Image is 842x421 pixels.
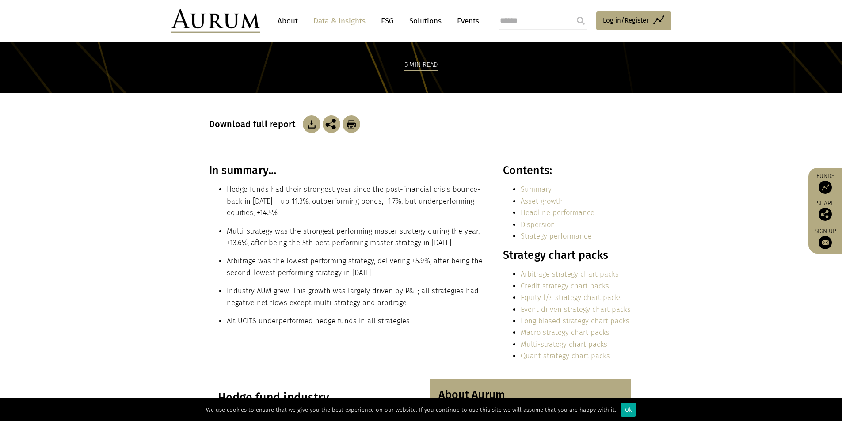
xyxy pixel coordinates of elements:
[521,305,631,314] a: Event driven strategy chart packs
[819,181,832,194] img: Access Funds
[453,13,479,29] a: Events
[521,293,622,302] a: Equity l/s strategy chart packs
[273,13,302,29] a: About
[438,388,622,402] h3: About Aurum
[171,9,260,33] img: Aurum
[521,340,607,349] a: Multi-strategy chart packs
[819,208,832,221] img: Share this post
[404,59,438,71] div: 5 min read
[303,115,320,133] img: Download Article
[227,184,484,219] li: Hedge funds had their strongest year since the post-financial crisis bounce-back in [DATE] – up 1...
[521,282,609,290] a: Credit strategy chart packs
[603,15,649,26] span: Log in/Register
[309,13,370,29] a: Data & Insights
[596,11,671,30] a: Log in/Register
[521,209,594,217] a: Headline performance
[343,115,360,133] img: Download Article
[209,119,301,129] h3: Download full report
[521,185,552,193] a: Summary
[521,317,629,325] a: Long biased strategy chart packs
[323,115,340,133] img: Share this post
[521,197,563,205] a: Asset growth
[227,226,484,249] li: Multi-strategy was the strongest performing master strategy during the year, +13.6%, after being ...
[227,315,484,327] li: Alt UCITS underperformed hedge funds in all strategies
[227,255,484,279] li: Arbitrage was the lowest performing strategy, delivering +5.9%, after being the second-lowest per...
[813,201,838,221] div: Share
[521,270,619,278] a: Arbitrage strategy chart packs
[227,285,484,309] li: Industry AUM grew. This growth was largely driven by P&L; all strategies had negative net flows e...
[521,232,591,240] a: Strategy performance
[405,13,446,29] a: Solutions
[521,220,555,229] a: Dispersion
[521,328,610,337] a: Macro strategy chart packs
[503,164,631,177] h3: Contents:
[377,13,398,29] a: ESG
[209,164,484,177] h3: In summary…
[572,12,590,30] input: Submit
[621,403,636,417] div: Ok
[819,236,832,249] img: Sign up to our newsletter
[503,249,631,262] h3: Strategy chart packs
[813,172,838,194] a: Funds
[813,228,838,249] a: Sign up
[521,352,610,360] a: Quant strategy chart packs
